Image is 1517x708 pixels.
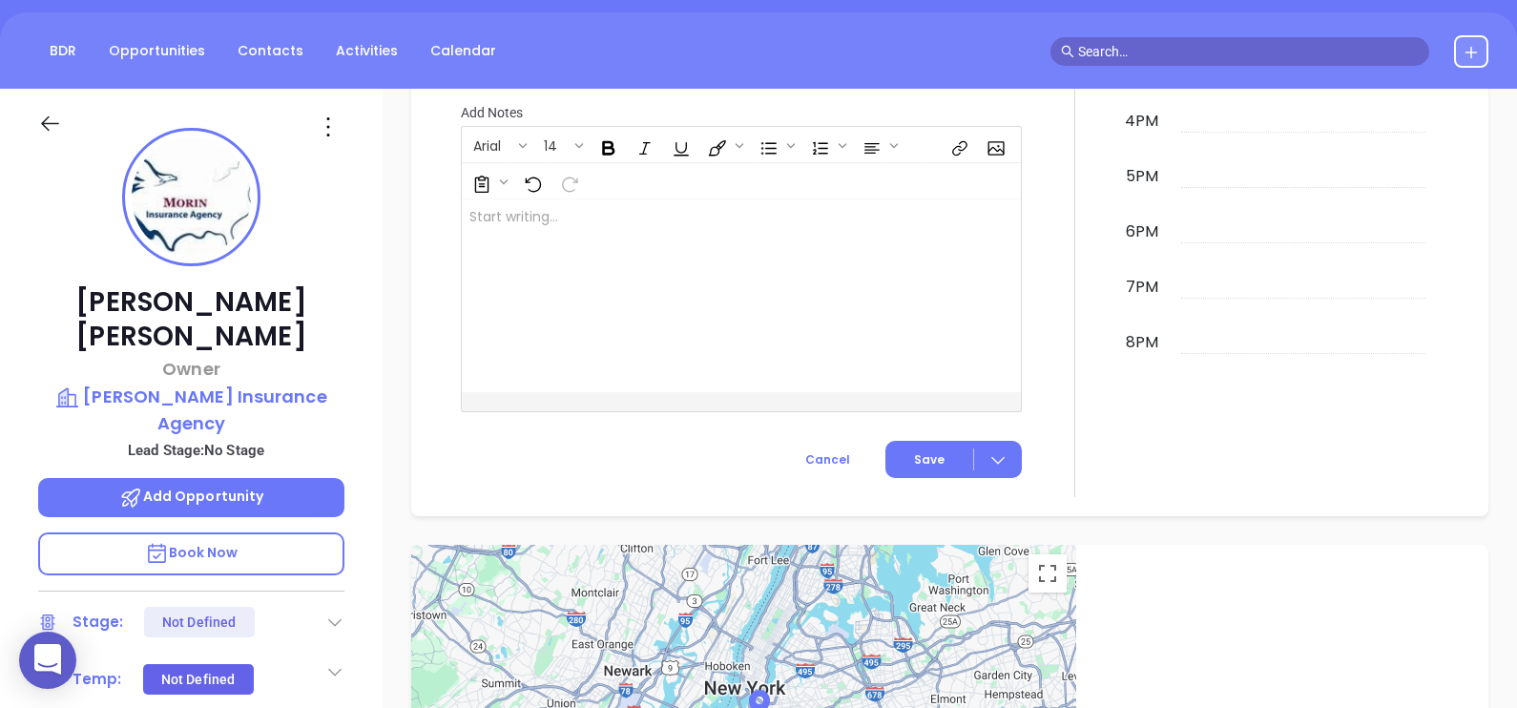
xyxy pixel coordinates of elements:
[461,102,1022,123] p: Add Notes
[38,35,88,67] a: BDR
[853,129,903,161] span: Align
[132,137,251,257] img: profile-user
[801,129,851,161] span: Insert Ordered List
[698,129,748,161] span: Fill color or set the text color
[48,438,344,463] p: Lead Stage: No Stage
[97,35,217,67] a: Opportunities
[977,129,1011,161] span: Insert Image
[1121,110,1162,133] div: 4pm
[1061,45,1074,58] span: search
[73,608,124,636] div: Stage:
[419,35,508,67] a: Calendar
[941,129,975,161] span: Insert link
[805,451,850,468] span: Cancel
[73,665,122,694] div: Temp:
[590,129,624,161] span: Bold
[885,441,1022,478] button: Save
[551,165,585,198] span: Redo
[226,35,315,67] a: Contacts
[626,129,660,161] span: Italic
[324,35,409,67] a: Activities
[38,384,344,436] a: [PERSON_NAME] Insurance Agency
[662,129,696,161] span: Underline
[162,607,236,637] div: Not Defined
[464,136,510,150] span: Arial
[119,487,264,506] span: Add Opportunity
[38,356,344,382] p: Owner
[770,441,885,478] button: Cancel
[464,129,515,161] button: Arial
[914,451,945,469] span: Save
[161,664,235,695] div: Not Defined
[533,129,588,161] span: Font size
[750,129,800,161] span: Insert Unordered List
[534,136,567,150] span: 14
[463,165,512,198] span: Surveys
[145,543,239,562] span: Book Now
[1122,331,1162,354] div: 8pm
[1122,165,1162,188] div: 5pm
[1078,41,1420,62] input: Search…
[463,129,531,161] span: Font family
[1122,276,1162,299] div: 7pm
[1029,554,1067,593] button: Toggle fullscreen view
[1122,220,1162,243] div: 6pm
[534,129,571,161] button: 14
[38,285,344,354] p: [PERSON_NAME] [PERSON_NAME]
[514,165,549,198] span: Undo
